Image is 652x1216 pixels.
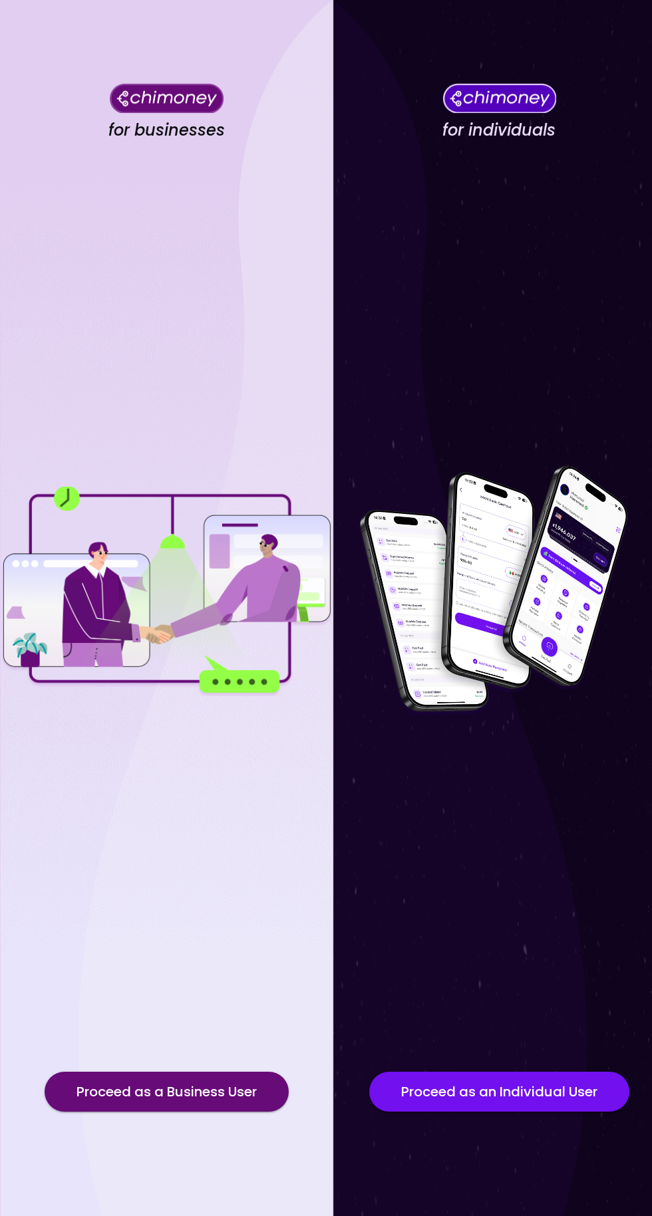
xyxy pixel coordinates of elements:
[442,120,556,140] h4: for individuals
[369,1072,629,1112] button: Proceed as an Individual User
[442,83,556,113] img: Chimoney for individuals
[45,1072,289,1112] button: Proceed as a Business User
[108,120,225,140] h4: for businesses
[110,83,224,113] img: Chimoney for businesses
